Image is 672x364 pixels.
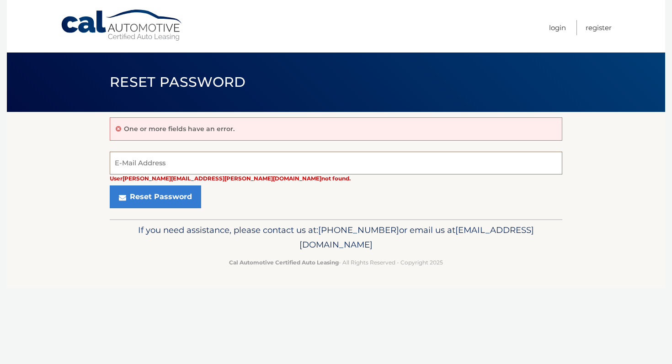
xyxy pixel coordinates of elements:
button: Reset Password [110,185,201,208]
strong: User [PERSON_NAME][EMAIL_ADDRESS][PERSON_NAME][DOMAIN_NAME] not found. [110,175,351,182]
p: If you need assistance, please contact us at: or email us at [116,223,556,252]
span: Reset Password [110,74,245,90]
span: [EMAIL_ADDRESS][DOMAIN_NAME] [299,225,534,250]
p: - All Rights Reserved - Copyright 2025 [116,258,556,267]
input: E-Mail Address [110,152,562,174]
strong: Cal Automotive Certified Auto Leasing [229,259,339,266]
a: Cal Automotive [60,9,184,42]
p: One or more fields have an error. [124,125,235,133]
a: Register [586,20,612,35]
a: Login [549,20,566,35]
span: [PHONE_NUMBER] [318,225,399,235]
